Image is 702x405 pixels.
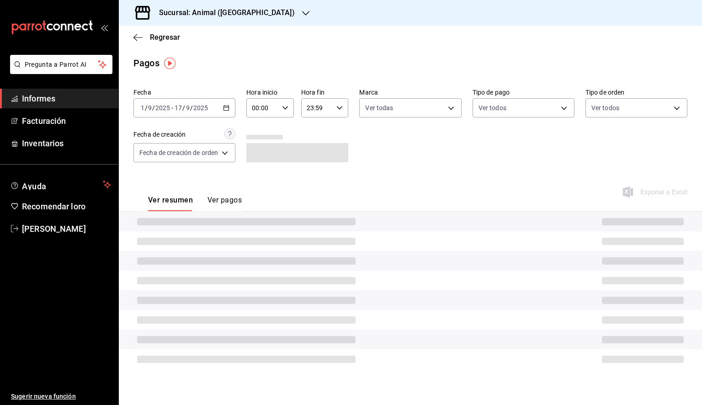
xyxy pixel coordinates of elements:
font: Tipo de orden [585,89,625,96]
font: Pregunta a Parrot AI [25,61,87,68]
font: Facturación [22,116,66,126]
font: Recomendar loro [22,202,85,211]
img: Marcador de información sobre herramientas [164,58,175,69]
a: Pregunta a Parrot AI [6,66,112,76]
font: Fecha [133,89,151,96]
font: Sucursal: Animal ([GEOGRAPHIC_DATA]) [159,8,295,17]
font: Sugerir nueva función [11,393,76,400]
input: -- [186,104,190,112]
font: / [182,104,185,112]
font: Ver pagos [207,196,242,204]
font: Marca [359,89,378,96]
button: Pregunta a Parrot AI [10,55,112,74]
button: Regresar [133,33,180,42]
font: Regresar [150,33,180,42]
font: - [171,104,173,112]
font: Fecha de creación de orden [139,149,218,156]
font: Ver resumen [148,196,193,204]
font: Informes [22,94,55,103]
font: Hora fin [301,89,324,96]
font: Ayuda [22,181,47,191]
font: Fecha de creación [133,131,186,138]
font: / [145,104,148,112]
font: Inventarios [22,139,64,148]
font: Hora inicio [246,89,277,96]
input: ---- [155,104,170,112]
font: Tipo de pago [473,89,510,96]
font: / [152,104,155,112]
font: Ver todas [365,104,393,112]
input: -- [140,104,145,112]
font: Ver todos [591,104,619,112]
input: -- [174,104,182,112]
font: / [190,104,193,112]
font: [PERSON_NAME] [22,224,86,234]
font: Ver todos [479,104,506,112]
input: -- [148,104,152,112]
button: abrir_cajón_menú [101,24,108,31]
font: Pagos [133,58,160,69]
div: pestañas de navegación [148,195,242,211]
input: ---- [193,104,208,112]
